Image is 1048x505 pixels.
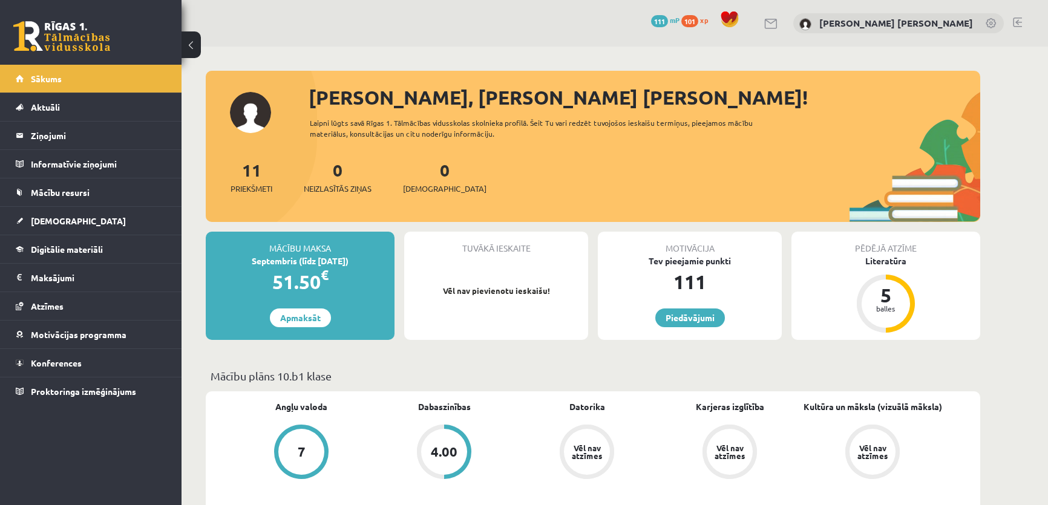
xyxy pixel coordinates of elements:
span: Atzīmes [31,301,64,311]
div: Mācību maksa [206,232,395,255]
legend: Maksājumi [31,264,166,292]
div: Laipni lūgts savā Rīgas 1. Tālmācības vidusskolas skolnieka profilā. Šeit Tu vari redzēt tuvojošo... [310,117,775,139]
a: Vēl nav atzīmes [658,425,801,481]
span: Konferences [31,357,82,368]
a: 101 xp [681,15,714,25]
div: 51.50 [206,267,395,296]
a: 111 mP [651,15,680,25]
a: Rīgas 1. Tālmācības vidusskola [13,21,110,51]
div: 5 [868,285,904,305]
a: Aktuāli [16,93,166,121]
span: Digitālie materiāli [31,244,103,255]
a: 0Neizlasītās ziņas [304,159,372,195]
a: 7 [230,425,373,481]
a: Apmaksāt [270,308,331,327]
legend: Ziņojumi [31,122,166,149]
a: Datorika [569,400,605,413]
span: Proktoringa izmēģinājums [31,386,136,397]
a: Mācību resursi [16,178,166,206]
a: Vēl nav atzīmes [801,425,944,481]
a: Informatīvie ziņojumi [16,150,166,178]
a: Vēl nav atzīmes [516,425,658,481]
a: Angļu valoda [275,400,327,413]
div: Vēl nav atzīmes [570,444,604,460]
span: Aktuāli [31,102,60,112]
img: Frančesko Pio Bevilakva [799,18,811,30]
span: mP [670,15,680,25]
a: Maksājumi [16,264,166,292]
a: 11Priekšmeti [231,159,272,195]
span: xp [700,15,708,25]
div: [PERSON_NAME], [PERSON_NAME] [PERSON_NAME]! [309,83,980,112]
a: Sākums [16,65,166,93]
a: Ziņojumi [16,122,166,149]
a: Piedāvājumi [655,308,725,327]
span: € [321,266,329,284]
span: Motivācijas programma [31,329,126,340]
span: Neizlasītās ziņas [304,183,372,195]
div: 111 [598,267,782,296]
a: [DEMOGRAPHIC_DATA] [16,207,166,235]
a: Konferences [16,349,166,377]
div: Tuvākā ieskaite [404,232,588,255]
div: 7 [298,445,306,458]
span: 101 [681,15,698,27]
span: Priekšmeti [231,183,272,195]
a: Digitālie materiāli [16,235,166,263]
a: Motivācijas programma [16,321,166,348]
span: [DEMOGRAPHIC_DATA] [31,215,126,226]
a: Kultūra un māksla (vizuālā māksla) [804,400,942,413]
a: Dabaszinības [418,400,471,413]
a: Atzīmes [16,292,166,320]
a: 0[DEMOGRAPHIC_DATA] [403,159,486,195]
a: Literatūra 5 balles [791,255,980,334]
a: [PERSON_NAME] [PERSON_NAME] [819,17,973,29]
div: Motivācija [598,232,782,255]
span: Mācību resursi [31,187,90,198]
p: Mācību plāns 10.b1 klase [211,368,975,384]
a: Proktoringa izmēģinājums [16,377,166,405]
legend: Informatīvie ziņojumi [31,150,166,178]
div: Tev pieejamie punkti [598,255,782,267]
div: Pēdējā atzīme [791,232,980,255]
span: 111 [651,15,668,27]
p: Vēl nav pievienotu ieskaišu! [410,285,582,297]
div: Literatūra [791,255,980,267]
div: Vēl nav atzīmes [713,444,747,460]
a: 4.00 [373,425,516,481]
div: 4.00 [431,445,457,458]
span: Sākums [31,73,62,84]
div: Septembris (līdz [DATE]) [206,255,395,267]
div: Vēl nav atzīmes [856,444,889,460]
span: [DEMOGRAPHIC_DATA] [403,183,486,195]
a: Karjeras izglītība [696,400,764,413]
div: balles [868,305,904,312]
